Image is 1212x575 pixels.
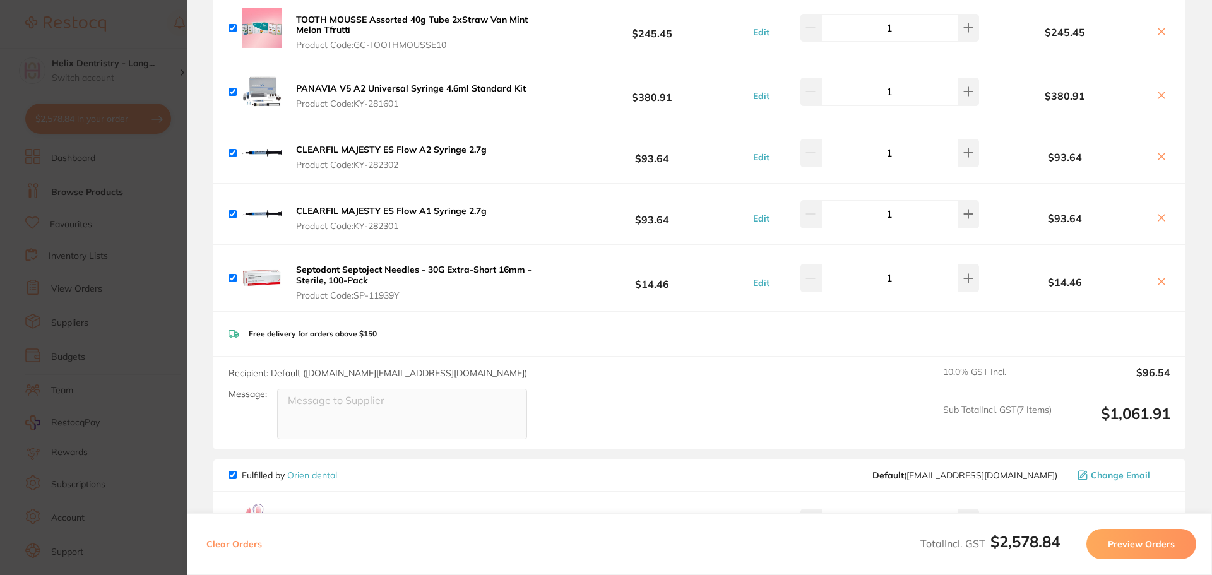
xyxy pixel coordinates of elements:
p: Fulfilled by [242,470,337,480]
b: $93.64 [982,151,1148,163]
button: CLEARFIL MAJESTY ES Flow A1 Syringe 2.7g Product Code:KY-282301 [292,205,490,232]
button: Change Email [1074,470,1170,481]
span: Product Code: KY-282301 [296,221,487,231]
button: Edit [749,277,773,288]
img: eXJ2MjRxbg [242,133,282,173]
img: bnppem51YQ [242,258,282,299]
b: $245.45 [982,27,1148,38]
span: sales@orien.com.au [872,470,1057,480]
p: Free delivery for orders above $150 [249,329,377,338]
span: Total Incl. GST [920,537,1060,550]
b: $245.45 [558,16,746,40]
button: CLEARFIL MAJESTY ES Flow A2 Syringe 2.7g Product Code:KY-282302 [292,144,490,170]
b: $6.82 [558,511,746,535]
span: Change Email [1091,470,1150,480]
b: Septodont Septoject Needles - 30G Extra-Short 16mm - Sterile, 100-Pack [296,264,532,285]
b: $93.64 [558,203,746,226]
label: Message: [229,389,267,400]
a: Orien dental [287,470,337,481]
b: CLEARFIL MAJESTY ES Flow A2 Syringe 2.7g [296,144,487,155]
b: $14.46 [982,276,1148,288]
img: NWwwZ3puaw [242,194,282,234]
b: $14.46 [558,266,746,290]
button: Edit [749,213,773,224]
b: $380.91 [558,80,746,104]
b: $380.91 [982,90,1148,102]
span: Product Code: KY-282302 [296,160,487,170]
span: 10.0 % GST Incl. [943,367,1052,394]
img: b3N5emltbQ [242,502,282,543]
img: aXp0eWJnYw [242,71,282,112]
button: Edit [749,27,773,38]
b: TOOTH MOUSSE Assorted 40g Tube 2xStraw Van Mint Melon Tfrutti [296,14,528,35]
button: Septodont Septoject Needles - 30G Extra-Short 16mm - Sterile, 100-Pack Product Code:SP-11939Y [292,264,558,300]
b: Default [872,470,904,481]
span: Recipient: Default ( [DOMAIN_NAME][EMAIL_ADDRESS][DOMAIN_NAME] ) [229,367,527,379]
button: Preview Orders [1086,529,1196,559]
b: PANAVIA V5 A2 Universal Syringe 4.6ml Standard Kit [296,83,526,94]
button: TOOTH MOUSSE Assorted 40g Tube 2xStraw Van Mint Melon Tfrutti Product Code:GC-TOOTHMOUSSE10 [292,14,558,50]
button: Clear Orders [203,529,266,559]
span: Product Code: KY-281601 [296,98,526,109]
b: CLEARFIL MAJESTY ES Flow A1 Syringe 2.7g [296,205,487,216]
b: $93.64 [982,213,1148,224]
button: PANAVIA V5 A2 Universal Syringe 4.6ml Standard Kit Product Code:KY-281601 [292,83,530,109]
output: $1,061.91 [1062,405,1170,439]
span: Product Code: GC-TOOTHMOUSSE10 [296,40,554,50]
b: $2,578.84 [990,532,1060,551]
span: Product Code: SP-11939Y [296,290,554,300]
b: $93.64 [558,141,746,165]
button: Edit [749,90,773,102]
output: $96.54 [1062,367,1170,394]
span: Sub Total Incl. GST ( 7 Items) [943,405,1052,439]
img: YWk0amhycg [242,8,282,48]
button: Edit [749,151,773,163]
